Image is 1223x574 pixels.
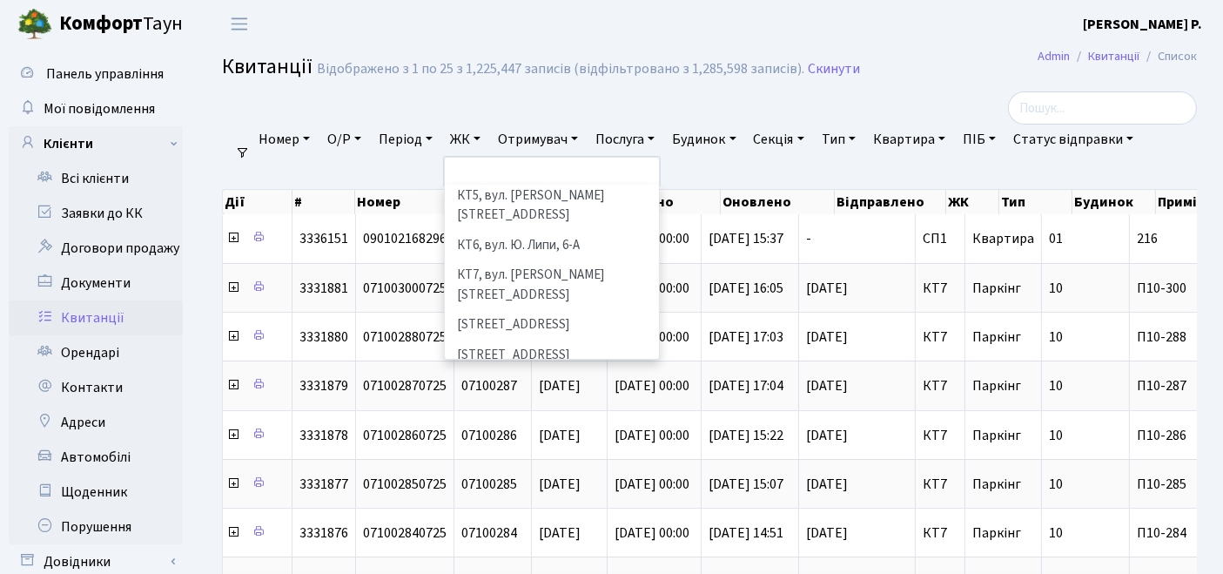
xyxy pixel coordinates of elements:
[9,161,183,196] a: Всі клієнти
[461,426,517,445] span: 07100286
[447,260,658,310] li: КТ7, вул. [PERSON_NAME][STREET_ADDRESS]
[1049,376,1063,395] span: 10
[363,523,447,543] span: 071002840725
[709,475,783,494] span: [DATE] 15:07
[363,229,447,248] span: 090102168296
[443,125,487,154] a: ЖК
[9,126,183,161] a: Клієнти
[9,510,183,544] a: Порушення
[447,310,658,341] li: [STREET_ADDRESS]
[709,328,783,347] span: [DATE] 17:03
[806,330,908,344] span: [DATE]
[923,477,958,491] span: КТ7
[1049,475,1063,494] span: 10
[299,328,348,347] span: 3331880
[9,440,183,475] a: Автомобілі
[363,376,447,395] span: 071002870725
[223,190,292,214] th: Дії
[721,190,835,214] th: Оновлено
[923,232,958,246] span: СП1
[923,379,958,393] span: КТ7
[9,231,183,266] a: Договори продажу
[539,376,581,395] span: [DATE]
[9,301,183,335] a: Квитанції
[806,281,908,295] span: [DATE]
[9,266,183,301] a: Документи
[461,475,517,494] span: 07100285
[9,405,183,440] a: Адреси
[806,526,908,540] span: [DATE]
[299,523,348,543] span: 3331876
[9,196,183,231] a: Заявки до КК
[923,429,958,442] span: КТ7
[372,125,440,154] a: Період
[808,61,860,78] a: Скинути
[972,426,1021,445] span: Паркінг
[539,523,581,543] span: [DATE]
[299,426,348,445] span: 3331878
[866,125,952,154] a: Квартира
[806,232,908,246] span: -
[363,328,447,347] span: 071002880725
[299,229,348,248] span: 3336151
[607,190,721,214] th: Створено
[972,376,1021,395] span: Паркінг
[615,426,689,445] span: [DATE] 00:00
[447,181,658,231] li: КТ5, вул. [PERSON_NAME][STREET_ADDRESS]
[363,475,447,494] span: 071002850725
[218,10,261,38] button: Переключити навігацію
[317,61,804,78] div: Відображено з 1 по 25 з 1,225,447 записів (відфільтровано з 1,285,598 записів).
[972,523,1021,543] span: Паркінг
[1038,47,1070,65] a: Admin
[299,279,348,298] span: 3331881
[46,64,164,84] span: Панель управління
[815,125,863,154] a: Тип
[956,125,1003,154] a: ПІБ
[9,57,183,91] a: Панель управління
[1008,91,1197,125] input: Пошук...
[1011,38,1223,75] nav: breadcrumb
[588,125,662,154] a: Послуга
[491,125,585,154] a: Отримувач
[1049,426,1063,445] span: 10
[1049,279,1063,298] span: 10
[299,376,348,395] span: 3331879
[292,190,355,214] th: #
[709,279,783,298] span: [DATE] 16:05
[747,125,811,154] a: Секція
[320,125,368,154] a: О/Р
[9,335,183,370] a: Орендарі
[923,526,958,540] span: КТ7
[539,426,581,445] span: [DATE]
[1049,229,1063,248] span: 01
[806,379,908,393] span: [DATE]
[835,190,945,214] th: Відправлено
[9,370,183,405] a: Контакти
[363,426,447,445] span: 071002860725
[972,328,1021,347] span: Паркінг
[1049,523,1063,543] span: 10
[709,426,783,445] span: [DATE] 15:22
[1083,14,1202,35] a: [PERSON_NAME] Р.
[1083,15,1202,34] b: [PERSON_NAME] Р.
[806,477,908,491] span: [DATE]
[363,279,447,298] span: 071003000725
[59,10,143,37] b: Комфорт
[461,523,517,543] span: 07100284
[1139,47,1197,66] li: Список
[1072,190,1156,214] th: Будинок
[1049,328,1063,347] span: 10
[972,279,1021,298] span: Паркінг
[17,7,52,42] img: logo.png
[946,190,999,214] th: ЖК
[665,125,743,154] a: Будинок
[355,190,453,214] th: Номер
[615,475,689,494] span: [DATE] 00:00
[615,523,689,543] span: [DATE] 00:00
[972,475,1021,494] span: Паркінг
[252,125,317,154] a: Номер
[923,281,958,295] span: КТ7
[447,341,658,371] li: [STREET_ADDRESS]
[539,475,581,494] span: [DATE]
[222,51,312,82] span: Квитанції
